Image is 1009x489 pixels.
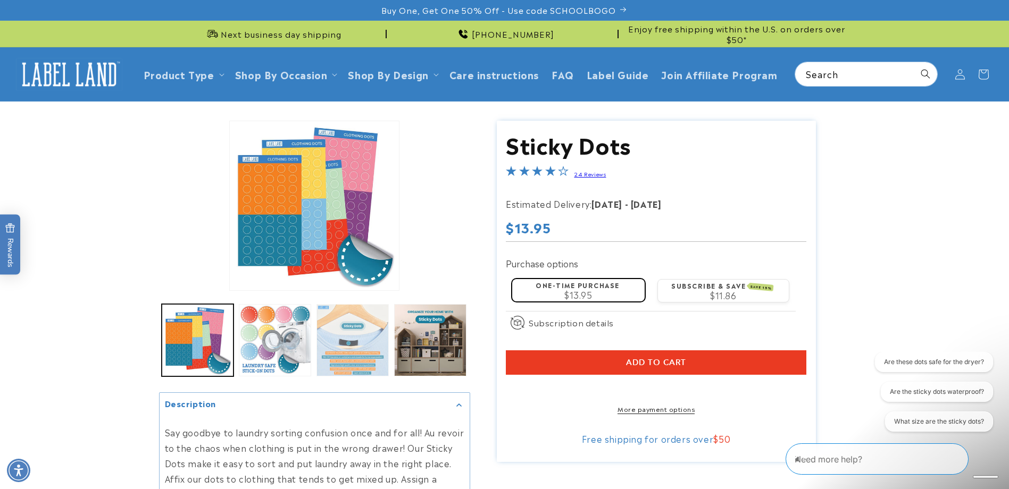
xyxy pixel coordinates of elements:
summary: Shop By Design [341,62,443,87]
h1: Sticky Dots [506,130,806,158]
span: 4.0-star overall rating [506,167,569,180]
p: Estimated Delivery: [506,196,772,212]
span: Add to cart [626,358,686,367]
strong: - [625,197,629,210]
span: $ [713,432,719,445]
span: FAQ [552,68,574,80]
span: 50 [719,432,730,445]
button: Load image 1 in gallery view [162,304,234,376]
strong: [DATE] [631,197,662,210]
span: Rewards [5,223,15,267]
a: More payment options [506,404,806,414]
button: Load image 4 in gallery view [394,304,466,376]
div: Free shipping for orders over [506,433,806,444]
h2: Description [165,398,216,409]
div: Announcement [623,21,850,47]
div: Announcement [159,21,387,47]
span: SAVE 15% [749,283,774,291]
span: Subscription details [529,316,614,329]
a: 24 Reviews - open in a new tab [574,170,606,178]
span: Next business day shipping [221,29,341,39]
a: Label Guide [580,62,655,87]
a: Care instructions [443,62,545,87]
strong: [DATE] [591,197,622,210]
span: [PHONE_NUMBER] [472,29,554,39]
summary: Description [160,393,470,417]
a: FAQ [545,62,580,87]
a: Product Type [144,67,214,81]
div: Accessibility Menu [7,459,30,482]
div: Announcement [391,21,619,47]
button: Add to cart [506,350,806,375]
iframe: Gorgias live chat conversation starters [867,352,998,441]
summary: Product Type [137,62,229,87]
iframe: Sign Up via Text for Offers [9,404,135,436]
button: Load image 3 in gallery view [316,304,389,376]
summary: Shop By Occasion [229,62,342,87]
img: Label Land [16,58,122,91]
span: $13.95 [506,217,551,237]
span: Care instructions [449,68,539,80]
label: Purchase options [506,257,578,269]
a: Shop By Design [348,67,428,81]
span: Buy One, Get One 50% Off - Use code SCHOOLBOGO [381,5,616,15]
span: $13.95 [564,288,593,301]
button: Load image 2 in gallery view [239,304,311,376]
label: One-time purchase [536,280,620,290]
span: Label Guide [587,68,649,80]
span: Enjoy free shipping within the U.S. on orders over $50* [623,23,850,44]
span: Shop By Occasion [235,68,328,80]
a: Label Land [12,54,127,95]
button: Search [914,62,937,86]
iframe: Gorgias Floating Chat [786,439,998,478]
label: Subscribe & save [671,281,773,290]
span: Join Affiliate Program [661,68,777,80]
span: $11.86 [710,289,737,301]
a: Join Affiliate Program [655,62,783,87]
